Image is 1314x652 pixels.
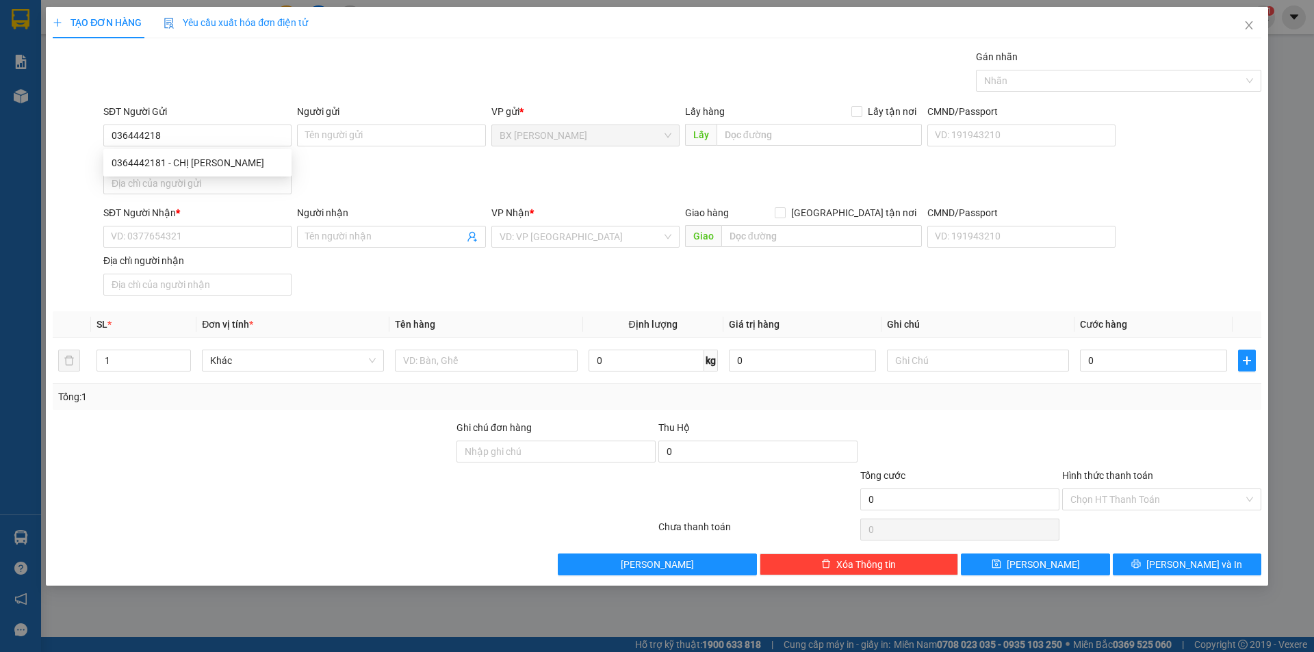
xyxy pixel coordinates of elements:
[976,51,1018,62] label: Gán nhãn
[491,207,530,218] span: VP Nhận
[961,553,1109,575] button: save[PERSON_NAME]
[887,350,1069,371] input: Ghi Chú
[467,231,478,242] span: user-add
[164,18,175,29] img: icon
[927,205,1116,220] div: CMND/Passport
[1113,553,1261,575] button: printer[PERSON_NAME] và In
[1062,470,1153,481] label: Hình thức thanh toán
[836,557,896,572] span: Xóa Thông tin
[500,125,671,146] span: BX Cao Lãnh
[395,319,435,330] span: Tên hàng
[164,17,308,28] span: Yêu cầu xuất hóa đơn điện tử
[58,389,507,404] div: Tổng: 1
[103,274,292,296] input: Địa chỉ của người nhận
[821,559,831,570] span: delete
[103,253,292,268] div: Địa chỉ người nhận
[862,104,922,119] span: Lấy tận nơi
[96,319,107,330] span: SL
[103,172,292,194] input: Địa chỉ của người gửi
[456,441,656,462] input: Ghi chú đơn hàng
[1230,7,1268,45] button: Close
[456,422,532,433] label: Ghi chú đơn hàng
[621,557,694,572] span: [PERSON_NAME]
[729,350,876,371] input: 0
[721,225,922,247] input: Dọc đường
[658,422,690,433] span: Thu Hộ
[53,17,142,28] span: TẠO ĐƠN HÀNG
[103,152,292,174] div: 0364442181 - CHỊ CHI
[1080,319,1127,330] span: Cước hàng
[685,207,729,218] span: Giao hàng
[202,319,253,330] span: Đơn vị tính
[729,319,780,330] span: Giá trị hàng
[685,106,725,117] span: Lấy hàng
[927,104,1116,119] div: CMND/Passport
[1131,559,1141,570] span: printer
[53,18,62,27] span: plus
[717,124,922,146] input: Dọc đường
[786,205,922,220] span: [GEOGRAPHIC_DATA] tận nơi
[395,350,577,371] input: VD: Bàn, Ghế
[558,553,757,575] button: [PERSON_NAME]
[297,205,485,220] div: Người nhận
[491,104,680,119] div: VP gửi
[760,553,959,575] button: deleteXóa Thông tin
[685,124,717,146] span: Lấy
[103,104,292,119] div: SĐT Người Gửi
[704,350,718,371] span: kg
[1238,350,1256,371] button: plus
[860,470,905,481] span: Tổng cước
[1244,20,1254,31] span: close
[657,519,859,543] div: Chưa thanh toán
[297,104,485,119] div: Người gửi
[112,155,283,170] div: 0364442181 - CHỊ [PERSON_NAME]
[1007,557,1080,572] span: [PERSON_NAME]
[210,350,376,371] span: Khác
[685,225,721,247] span: Giao
[1146,557,1242,572] span: [PERSON_NAME] và In
[58,350,80,371] button: delete
[103,205,292,220] div: SĐT Người Nhận
[881,311,1074,338] th: Ghi chú
[992,559,1001,570] span: save
[629,319,678,330] span: Định lượng
[1239,355,1255,366] span: plus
